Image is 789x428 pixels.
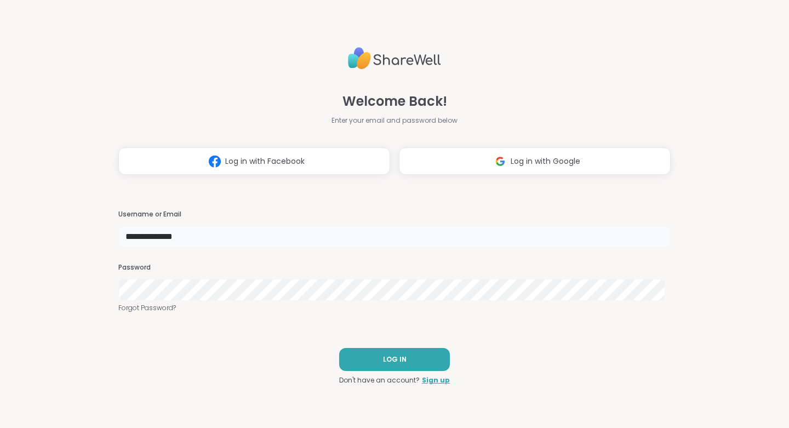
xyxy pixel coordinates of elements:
[383,355,407,364] span: LOG IN
[342,92,447,111] span: Welcome Back!
[422,375,450,385] a: Sign up
[118,303,671,313] a: Forgot Password?
[331,116,458,125] span: Enter your email and password below
[118,147,390,175] button: Log in with Facebook
[348,43,441,74] img: ShareWell Logo
[118,210,671,219] h3: Username or Email
[399,147,671,175] button: Log in with Google
[204,151,225,172] img: ShareWell Logomark
[339,348,450,371] button: LOG IN
[339,375,420,385] span: Don't have an account?
[511,156,580,167] span: Log in with Google
[225,156,305,167] span: Log in with Facebook
[118,263,671,272] h3: Password
[490,151,511,172] img: ShareWell Logomark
